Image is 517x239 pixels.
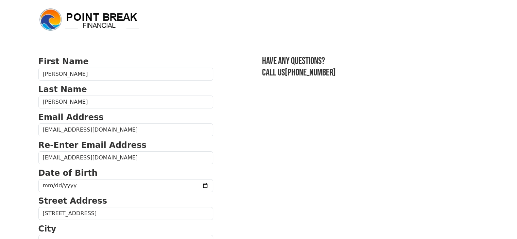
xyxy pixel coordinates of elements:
[38,140,147,150] strong: Re-Enter Email Address
[262,55,479,67] h3: Have any questions?
[38,96,213,108] input: Last Name
[38,207,213,220] input: Street Address
[38,168,98,178] strong: Date of Birth
[285,67,336,78] a: [PHONE_NUMBER]
[38,196,107,206] strong: Street Address
[38,68,213,81] input: First Name
[38,123,213,136] input: Email Address
[38,57,89,66] strong: First Name
[38,113,104,122] strong: Email Address
[38,224,56,234] strong: City
[262,67,479,79] h3: Call us
[38,151,213,164] input: Re-Enter Email Address
[38,85,87,94] strong: Last Name
[38,7,140,32] img: logo.png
